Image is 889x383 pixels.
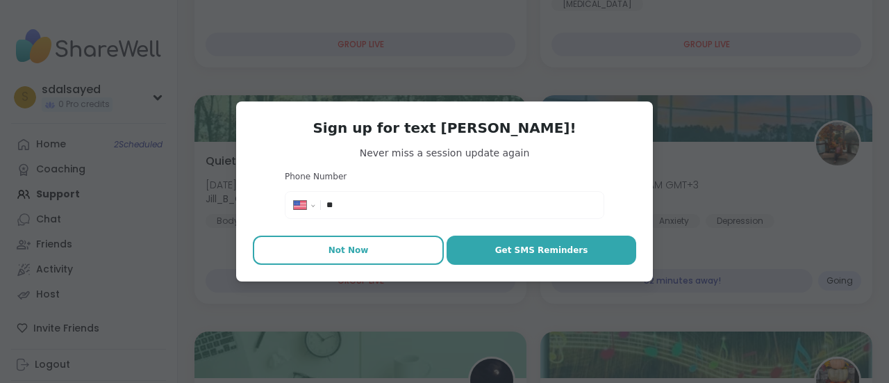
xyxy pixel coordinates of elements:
span: Not Now [329,244,369,256]
h3: Sign up for text [PERSON_NAME]! [253,118,636,138]
img: United States [294,201,306,209]
button: Get SMS Reminders [447,236,636,265]
span: Never miss a session update again [253,146,636,160]
span: Get SMS Reminders [495,244,588,256]
h3: Phone Number [285,171,604,183]
button: Not Now [253,236,444,265]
